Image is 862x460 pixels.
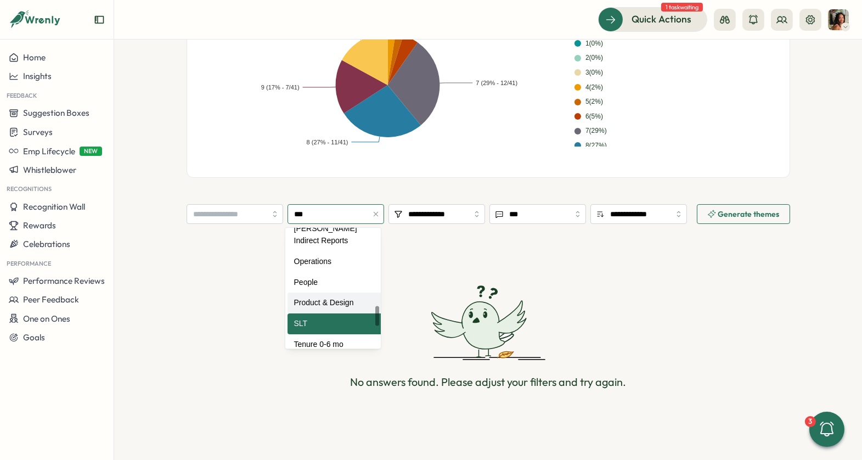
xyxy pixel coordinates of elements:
span: Recognition Wall [23,201,85,212]
div: 3 ( 0 %) [585,68,603,78]
button: 3 [809,412,844,447]
span: NEW [80,147,102,156]
span: Quick Actions [632,12,691,26]
text: 9 (17% - 7/41) [261,84,299,91]
span: Celebrations [23,239,70,249]
span: Whistleblower [23,165,76,175]
p: No answers found. Please adjust your filters and try again. [350,374,626,391]
div: SLT [288,313,387,334]
span: Rewards [23,220,56,231]
span: Home [23,52,46,63]
div: 3 [805,416,816,427]
div: 6 ( 5 %) [585,111,603,122]
div: 2 ( 0 %) [585,53,603,63]
span: 1 task waiting [661,3,703,12]
text: 7 (29% - 12/41) [476,80,517,86]
div: 4 ( 2 %) [585,82,603,93]
div: 1 ( 0 %) [585,38,603,49]
span: Goals [23,332,45,343]
div: Tenure 0-6 mo [288,334,387,355]
span: Insights [23,71,52,81]
div: Product & Design [288,293,387,313]
button: Expand sidebar [94,14,105,25]
div: 5 ( 2 %) [585,97,603,107]
button: Generate themes [697,204,790,224]
div: People [288,272,387,293]
span: Suggestion Boxes [23,108,89,118]
span: One on Ones [23,313,70,324]
div: [PERSON_NAME] Indirect Reports [288,218,387,251]
span: Emp Lifecycle [23,146,75,156]
div: 7 ( 29 %) [585,126,607,136]
text: 8 (27% - 11/41) [306,139,348,145]
span: Surveys [23,127,53,137]
button: Quick Actions [598,7,707,31]
span: Performance Reviews [23,276,105,286]
div: Operations [288,251,387,272]
div: 8 ( 27 %) [585,141,607,151]
img: Viveca Riley [828,9,849,30]
span: Peer Feedback [23,294,79,305]
span: Generate themes [718,210,780,218]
